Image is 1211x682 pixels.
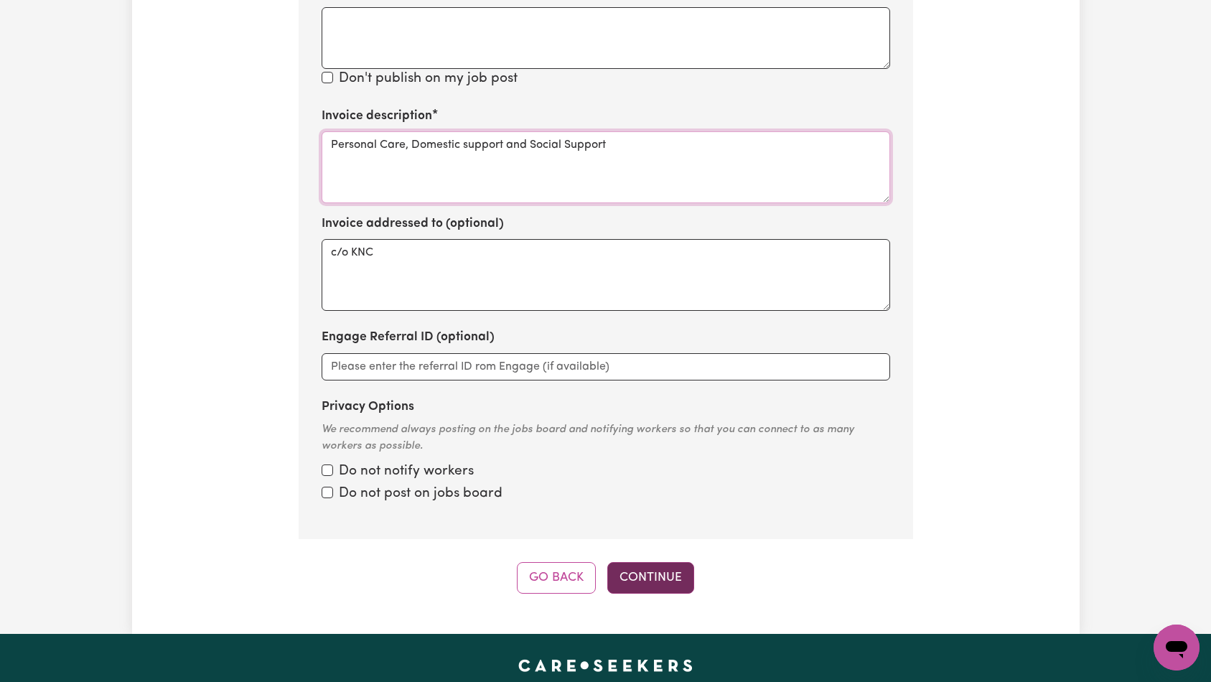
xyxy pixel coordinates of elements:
[339,69,518,90] label: Don't publish on my job post
[339,484,502,505] label: Do not post on jobs board
[322,239,890,311] textarea: c/o KNC
[1154,625,1200,671] iframe: Button to launch messaging window
[517,562,596,594] button: Go Back
[322,131,890,203] textarea: Personal Care, Domestic support and Social Support
[322,328,495,347] label: Engage Referral ID (optional)
[322,422,890,454] div: We recommend always posting on the jobs board and notifying workers so that you can connect to as...
[322,215,504,233] label: Invoice addressed to (optional)
[322,398,414,416] label: Privacy Options
[518,660,693,671] a: Careseekers home page
[322,107,432,126] label: Invoice description
[607,562,694,594] button: Continue
[322,353,890,380] input: Please enter the referral ID rom Engage (if available)
[339,462,474,482] label: Do not notify workers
